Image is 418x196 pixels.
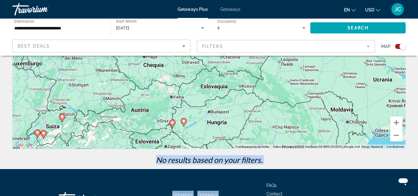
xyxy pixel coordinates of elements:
[393,171,413,191] iframe: Botón para iniciar la ventana de mensajería
[178,7,208,12] a: Getaways Plus
[14,19,34,23] span: Destination
[14,141,34,149] a: Abrir esta área en Google Maps (se abre en una ventana nueva)
[235,145,269,149] button: Combinaciones de teclas
[390,116,403,129] button: Acercar
[266,183,277,188] a: FAQs
[310,22,406,33] button: Search
[14,141,34,149] img: Google
[12,1,74,17] a: Travorium
[217,19,237,24] span: Occupancy
[9,155,409,164] p: No results based on your filters.
[273,145,383,148] span: Datos del mapa ©2025 GeoBasis-DE/BKG (©2009), Google, Inst. Geogr. Nacional
[217,25,220,30] span: 4
[347,25,368,30] span: Search
[344,7,350,12] span: en
[116,25,130,30] span: [DATE]
[390,3,406,16] button: User Menu
[197,40,375,53] button: Filter
[390,129,403,142] button: Alejar
[386,145,404,148] a: Condiciones (se abre en una nueva pestaña)
[18,44,50,49] span: Best Deals
[344,5,356,14] button: Change language
[394,6,401,12] span: JC
[18,42,185,50] mat-select: Sort by
[381,42,390,51] span: Map
[116,19,137,24] span: Start Month
[365,5,380,14] button: Change currency
[365,7,374,12] span: USD
[220,7,240,12] a: Getaways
